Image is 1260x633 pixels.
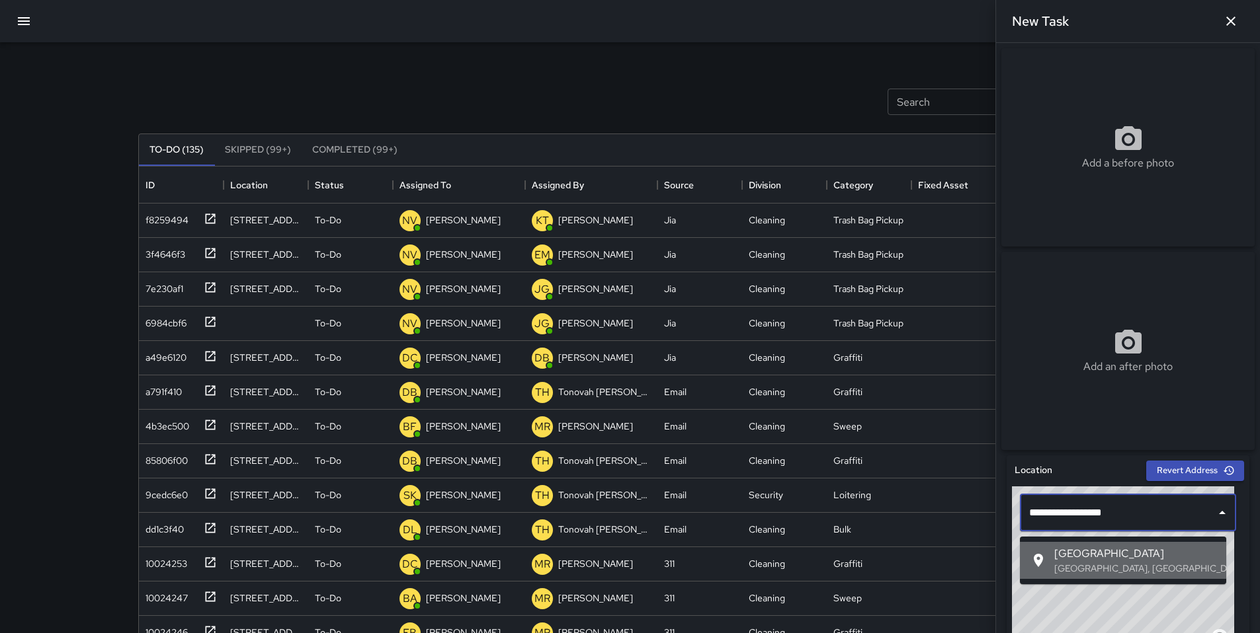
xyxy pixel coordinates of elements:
div: a49e6120 [140,346,187,364]
p: To-Do [315,591,341,605]
div: Source [664,167,694,204]
div: a791f410 [140,380,182,398]
div: Source [657,167,742,204]
div: Graffiti [833,557,862,570]
div: Fixed Asset [918,167,968,204]
p: To-Do [315,316,341,330]
p: [PERSON_NAME] [426,351,501,364]
p: DB [402,453,417,469]
p: To-Do [315,248,341,261]
p: KT [536,213,549,229]
div: Jia [664,316,676,330]
div: Assigned By [532,167,584,204]
span: [GEOGRAPHIC_DATA] [1054,546,1216,562]
div: Cleaning [749,557,785,570]
p: To-Do [315,420,341,433]
p: TH [535,488,550,503]
div: Email [664,488,687,502]
p: To-Do [315,282,341,295]
div: Graffiti [833,454,862,467]
div: Fixed Asset [911,167,996,204]
div: Sweep [833,420,862,433]
p: [PERSON_NAME] [558,248,633,261]
p: [PERSON_NAME] [558,282,633,295]
p: [PERSON_NAME] [558,557,633,570]
p: MR [534,556,550,572]
p: MR [534,419,550,435]
p: Tonovah [PERSON_NAME] [558,385,651,398]
div: Trash Bag Pickup [833,282,903,295]
p: [PERSON_NAME] [426,523,501,536]
div: Jia [664,351,676,364]
div: Assigned To [399,167,451,204]
div: Jia [664,213,676,227]
div: 311 [664,591,675,605]
div: Cleaning [749,591,785,605]
div: Email [664,454,687,467]
div: Jia [664,282,676,295]
div: 10024247 [140,586,188,605]
div: Cleaning [749,213,785,227]
p: [GEOGRAPHIC_DATA], [GEOGRAPHIC_DATA], [GEOGRAPHIC_DATA] [1054,562,1216,575]
p: TH [535,385,550,400]
p: To-Do [315,213,341,227]
div: Cleaning [749,248,785,261]
p: SK [403,488,417,503]
div: Cleaning [749,351,785,364]
div: Cleaning [749,385,785,398]
div: 311 [664,557,675,570]
p: [PERSON_NAME] [426,454,501,467]
p: NV [402,281,417,297]
div: Category [833,167,873,204]
p: [PERSON_NAME] [426,591,501,605]
div: Graffiti [833,385,862,398]
p: [PERSON_NAME] [558,351,633,364]
p: [PERSON_NAME] [426,557,501,570]
div: Assigned To [393,167,525,204]
p: [PERSON_NAME] [426,213,501,227]
p: [PERSON_NAME] [426,385,501,398]
p: [PERSON_NAME] [426,282,501,295]
p: To-Do [315,351,341,364]
p: JG [534,316,550,332]
div: Loitering [833,488,871,502]
div: Email [664,523,687,536]
p: NV [402,316,417,332]
p: To-Do [315,385,341,398]
p: TH [535,453,550,469]
div: 85806f00 [140,449,188,467]
p: [PERSON_NAME] [558,420,633,433]
div: Division [749,167,781,204]
div: Cleaning [749,454,785,467]
div: Location [230,167,268,204]
div: Cleaning [749,420,785,433]
p: DC [402,350,418,366]
div: Status [315,167,344,204]
p: EM [534,247,550,263]
div: 240 10th Street [230,385,302,398]
div: ID [139,167,224,204]
p: DC [402,556,418,572]
div: 1070 Howard Street [230,213,302,227]
div: Status [308,167,393,204]
p: [PERSON_NAME] [426,488,501,502]
p: JG [534,281,550,297]
div: Email [664,385,687,398]
div: Location [224,167,308,204]
div: Trash Bag Pickup [833,213,903,227]
div: 4b3ec500 [140,414,189,433]
p: To-Do [315,488,341,502]
div: Trash Bag Pickup [833,248,903,261]
div: Email [664,420,687,433]
p: [PERSON_NAME] [426,248,501,261]
button: Completed (99+) [302,134,408,166]
p: To-Do [315,523,341,536]
p: DB [402,385,417,400]
div: Trash Bag Pickup [833,316,903,330]
p: To-Do [315,557,341,570]
p: [PERSON_NAME] [426,420,501,433]
div: Cleaning [749,282,785,295]
div: 9cedc6e0 [140,483,188,502]
div: ID [146,167,155,204]
p: To-Do [315,454,341,467]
